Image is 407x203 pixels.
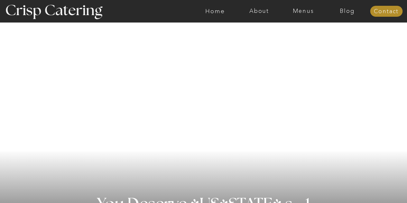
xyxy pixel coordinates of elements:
a: About [237,8,281,14]
a: Contact [370,8,402,15]
a: Blog [325,8,369,14]
a: Home [193,8,237,14]
iframe: podium webchat widget bubble [343,171,407,203]
a: Menus [281,8,325,14]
